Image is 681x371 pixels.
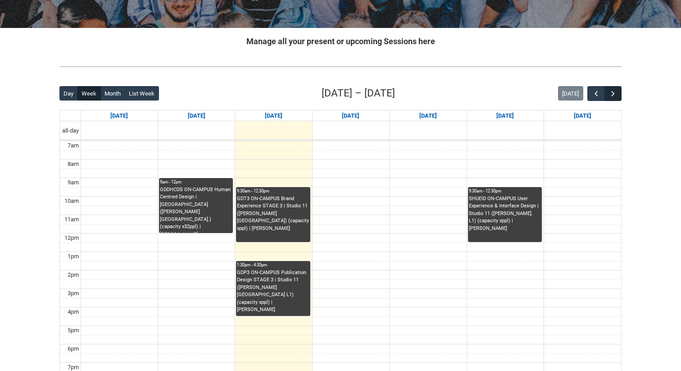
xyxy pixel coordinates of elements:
div: 9am [66,178,81,187]
span: all-day [60,126,81,135]
div: 3pm [66,289,81,298]
div: 5pm [66,326,81,335]
button: Previous Week [587,86,604,101]
a: Go to October 9, 2025 [418,110,439,121]
div: GDP3 ON-CAMPUS Publication Design STAGE 3 | Studio 11 ([PERSON_NAME][GEOGRAPHIC_DATA] L1) (capaci... [237,269,309,314]
div: GDDHCDS ON-CAMPUS Human Centred Design | [GEOGRAPHIC_DATA] ([PERSON_NAME][GEOGRAPHIC_DATA].) (cap... [160,186,232,233]
a: Go to October 6, 2025 [186,110,207,121]
div: SHUEID ON-CAMPUS User Experience & Interface Design | Studio 11 ([PERSON_NAME]. L1) (capacity xpp... [469,195,541,233]
a: Go to October 10, 2025 [495,110,516,121]
a: Go to October 5, 2025 [109,110,130,121]
div: 10am [63,197,81,206]
h2: Manage all your present or upcoming Sessions here [59,35,622,47]
a: Go to October 8, 2025 [340,110,361,121]
h2: [DATE] – [DATE] [322,86,395,101]
button: Day [59,86,78,101]
div: 1:30pm - 4:30pm [237,262,309,268]
button: Next Week [604,86,622,101]
div: 9:30am - 12:30pm [237,188,309,194]
button: List Week [125,86,159,101]
img: REDU_GREY_LINE [59,62,622,71]
div: 9:30am - 12:30pm [469,188,541,194]
div: 8am [66,160,81,169]
button: Month [100,86,125,101]
div: 11am [63,215,81,224]
div: 4pm [66,307,81,316]
div: 1pm [66,252,81,261]
div: 7am [66,141,81,150]
div: 9am - 12pm [160,179,232,185]
div: 12pm [63,234,81,243]
button: Week [77,86,101,101]
button: [DATE] [558,86,583,101]
div: GDT3 ON-CAMPUS Brand Experience STAGE 3 | Studio 11 ([PERSON_NAME][GEOGRAPHIC_DATA]) (capacity xp... [237,195,309,233]
div: 6pm [66,344,81,353]
a: Go to October 7, 2025 [263,110,284,121]
div: 2pm [66,270,81,279]
a: Go to October 11, 2025 [572,110,593,121]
